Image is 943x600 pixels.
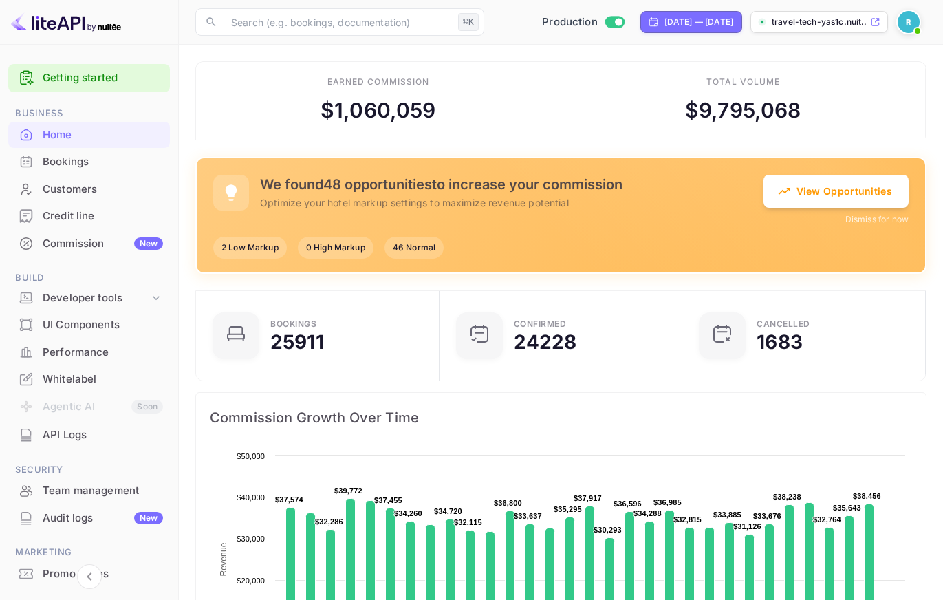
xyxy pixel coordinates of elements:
a: Whitelabel [8,366,170,392]
text: $36,800 [494,499,522,507]
text: $36,596 [614,500,642,508]
text: $32,115 [454,518,482,526]
text: $37,455 [374,496,402,504]
a: Customers [8,176,170,202]
span: Marketing [8,545,170,560]
div: Bookings [8,149,170,175]
span: 46 Normal [384,242,444,254]
div: Customers [43,182,163,197]
text: $20,000 [237,577,265,585]
div: Developer tools [8,286,170,310]
text: $38,238 [773,493,801,501]
text: Revenue [219,542,228,576]
text: $35,295 [554,505,582,513]
div: Promo codes [8,561,170,588]
text: $34,720 [434,507,462,515]
span: Production [542,14,598,30]
div: Credit line [8,203,170,230]
p: travel-tech-yas1c.nuit... [772,16,867,28]
text: $32,286 [315,517,343,526]
div: Total volume [706,76,780,88]
text: $38,456 [853,492,881,500]
div: API Logs [43,427,163,443]
h5: We found 48 opportunities to increase your commission [260,176,763,193]
a: Promo codes [8,561,170,586]
div: Bookings [270,320,316,328]
div: Performance [43,345,163,361]
div: Customers [8,176,170,203]
text: $32,815 [673,515,702,524]
p: Optimize your hotel markup settings to maximize revenue potential [260,195,763,210]
text: $37,917 [574,494,602,502]
span: Commission Growth Over Time [210,407,912,429]
div: Home [43,127,163,143]
div: Commission [43,236,163,252]
text: $31,126 [733,522,761,531]
div: Performance [8,339,170,366]
text: $33,676 [753,512,781,520]
a: Audit logsNew [8,505,170,531]
div: Confirmed [514,320,567,328]
img: Revolut [898,11,920,33]
span: 0 High Markup [298,242,373,254]
text: $39,772 [334,486,362,495]
div: CANCELLED [757,320,810,328]
div: Earned commission [327,76,429,88]
div: Switch to Sandbox mode [536,14,629,30]
text: $32,764 [813,515,842,524]
div: $ 9,795,068 [685,95,801,126]
a: Performance [8,339,170,365]
div: New [134,512,163,524]
a: Home [8,122,170,147]
div: API Logs [8,422,170,449]
div: Whitelabel [8,366,170,393]
text: $34,288 [633,509,662,517]
span: Build [8,270,170,286]
text: $36,985 [653,498,682,506]
a: Getting started [43,70,163,86]
text: $30,000 [237,535,265,543]
button: Dismiss for now [845,213,909,226]
div: Getting started [8,64,170,92]
div: Home [8,122,170,149]
text: $50,000 [237,452,265,460]
div: UI Components [8,312,170,339]
div: Developer tools [43,290,149,306]
span: Security [8,462,170,478]
div: New [134,237,163,250]
div: [DATE] — [DATE] [664,16,733,28]
text: $33,885 [713,511,741,519]
text: $33,637 [514,512,542,520]
text: $37,574 [275,495,304,504]
div: Whitelabel [43,372,163,387]
div: Team management [43,483,163,499]
div: Bookings [43,154,163,170]
span: Business [8,106,170,121]
div: CommissionNew [8,231,170,257]
button: Collapse navigation [77,564,102,589]
span: 2 Low Markup [213,242,287,254]
a: UI Components [8,312,170,337]
img: LiteAPI logo [11,11,121,33]
div: UI Components [43,317,163,333]
div: Team management [8,478,170,504]
button: View Opportunities [763,175,909,208]
div: ⌘K [458,13,479,31]
div: Credit line [43,208,163,224]
a: Bookings [8,149,170,174]
a: CommissionNew [8,231,170,256]
div: Audit logs [43,511,163,526]
a: Credit line [8,203,170,228]
div: $ 1,060,059 [321,95,436,126]
div: Promo codes [43,566,163,582]
text: $40,000 [237,493,265,502]
a: API Logs [8,422,170,447]
div: 24228 [514,332,577,352]
text: $35,643 [833,504,861,512]
div: 25911 [270,332,324,352]
text: $34,260 [394,509,422,517]
text: $30,293 [594,526,622,534]
div: Audit logsNew [8,505,170,532]
input: Search (e.g. bookings, documentation) [223,8,453,36]
div: 1683 [757,332,803,352]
